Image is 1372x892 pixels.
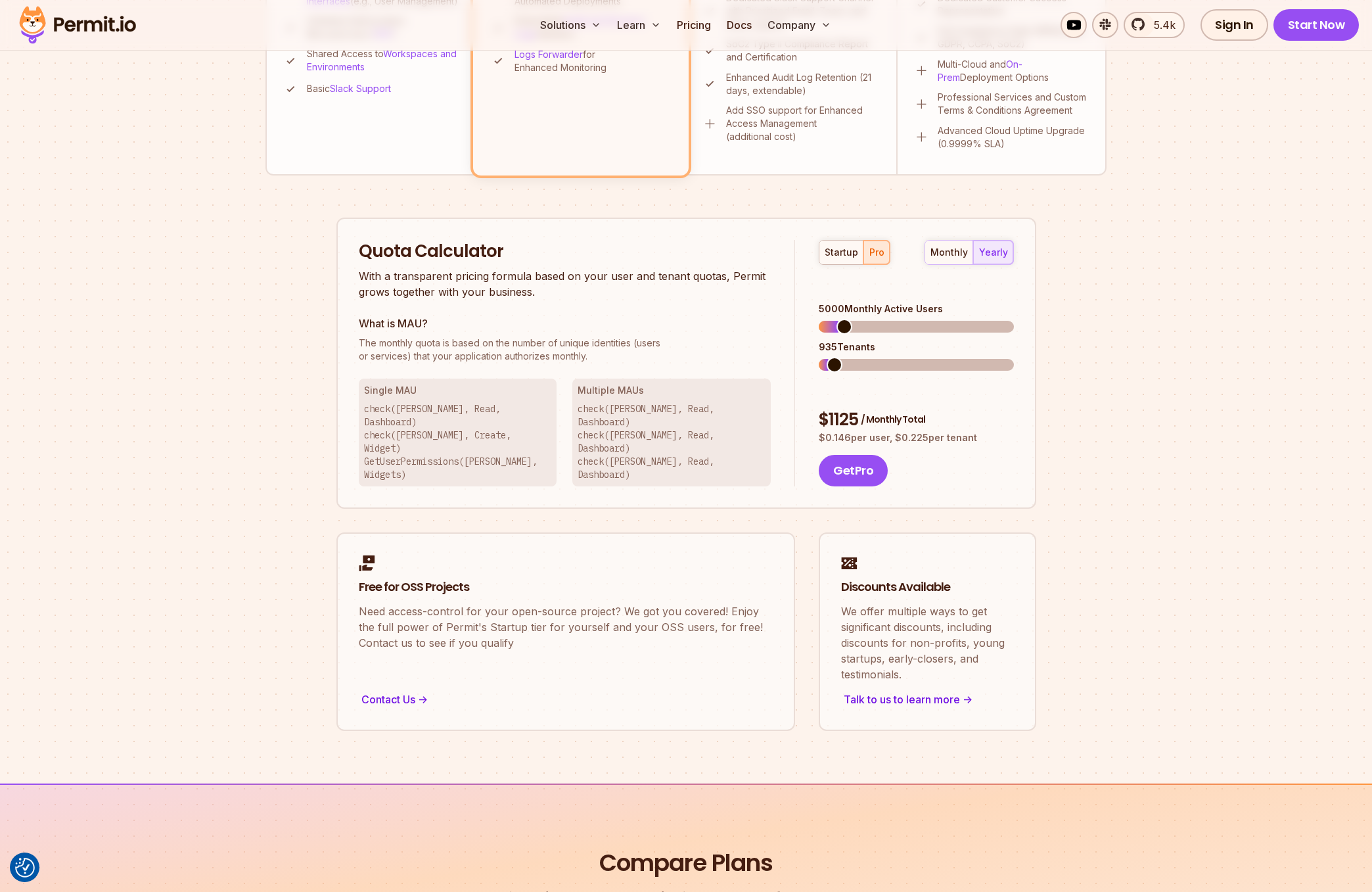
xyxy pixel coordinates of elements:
p: Multi-Cloud and Deployment Options [938,58,1089,84]
a: Free for OSS ProjectsNeed access-control for your open-source project? We got you covered! Enjoy ... [336,532,795,731]
a: Start Now [1273,9,1360,41]
span: -> [418,692,428,707]
div: 935 Tenants [819,340,1013,354]
button: Solutions [535,12,606,38]
p: With a transparent pricing formula based on your user and tenant quotas, Permit grows together wi... [359,268,771,300]
h3: What is MAU? [359,316,771,331]
div: startup [825,246,858,259]
h2: Compare Plans [599,847,773,880]
a: Pricing [672,12,716,38]
span: 5.4k [1146,17,1176,33]
img: Revisit consent button [15,858,35,878]
h2: Free for OSS Projects [359,579,773,596]
button: Consent Preferences [15,858,35,878]
p: Need access-control for your open-source project? We got you covered! Enjoy the full power of Per... [359,603,773,651]
p: Shared Access to [307,47,460,74]
p: Enhanced Audit Log Retention (21 days, extendable) [726,71,880,97]
div: monthly [930,246,968,259]
p: check([PERSON_NAME], Read, Dashboard) check([PERSON_NAME], Create, Widget) GetUserPermissions([PE... [364,402,552,481]
a: Sign In [1200,9,1268,41]
div: 5000 Monthly Active Users [819,302,1013,316]
button: GetPro [819,455,888,486]
span: / Monthly Total [861,413,925,426]
a: Logs Forwarder [514,49,583,60]
p: We offer multiple ways to get significant discounts, including discounts for non-profits, young s... [841,603,1014,682]
h2: Quota Calculator [359,240,771,264]
span: -> [963,692,972,707]
p: SoC2 Type II Compliance Report and Certification [726,37,880,64]
a: Discounts AvailableWe offer multiple ways to get significant discounts, including discounts for n... [819,532,1036,731]
a: 5.4k [1124,12,1185,38]
p: Professional Services and Custom Terms & Conditions Agreement [938,91,1089,117]
h2: Discounts Available [841,579,1014,596]
div: $ 1125 [819,408,1013,432]
a: On-Prem [938,59,1022,83]
p: or services) that your application authorizes monthly. [359,337,771,363]
div: Talk to us to learn more [841,690,1014,709]
p: for Enhanced Monitoring [514,48,672,74]
h3: Single MAU [364,384,552,397]
a: Docs [721,12,757,38]
p: Basic [307,82,391,95]
button: Company [762,12,836,38]
p: check([PERSON_NAME], Read, Dashboard) check([PERSON_NAME], Read, Dashboard) check([PERSON_NAME], ... [578,402,766,481]
p: $ 0.146 per user, $ 0.225 per tenant [819,431,1013,444]
h3: Multiple MAUs [578,384,766,397]
span: The monthly quota is based on the number of unique identities (users [359,337,771,350]
img: Permit logo [13,3,142,47]
p: Advanced Cloud Uptime Upgrade (0.9999% SLA) [938,124,1089,151]
div: Contact Us [359,690,773,709]
a: Slack Support [330,83,391,94]
p: Add SSO support for Enhanced Access Management (additional cost) [726,104,880,143]
button: Learn [612,12,666,38]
